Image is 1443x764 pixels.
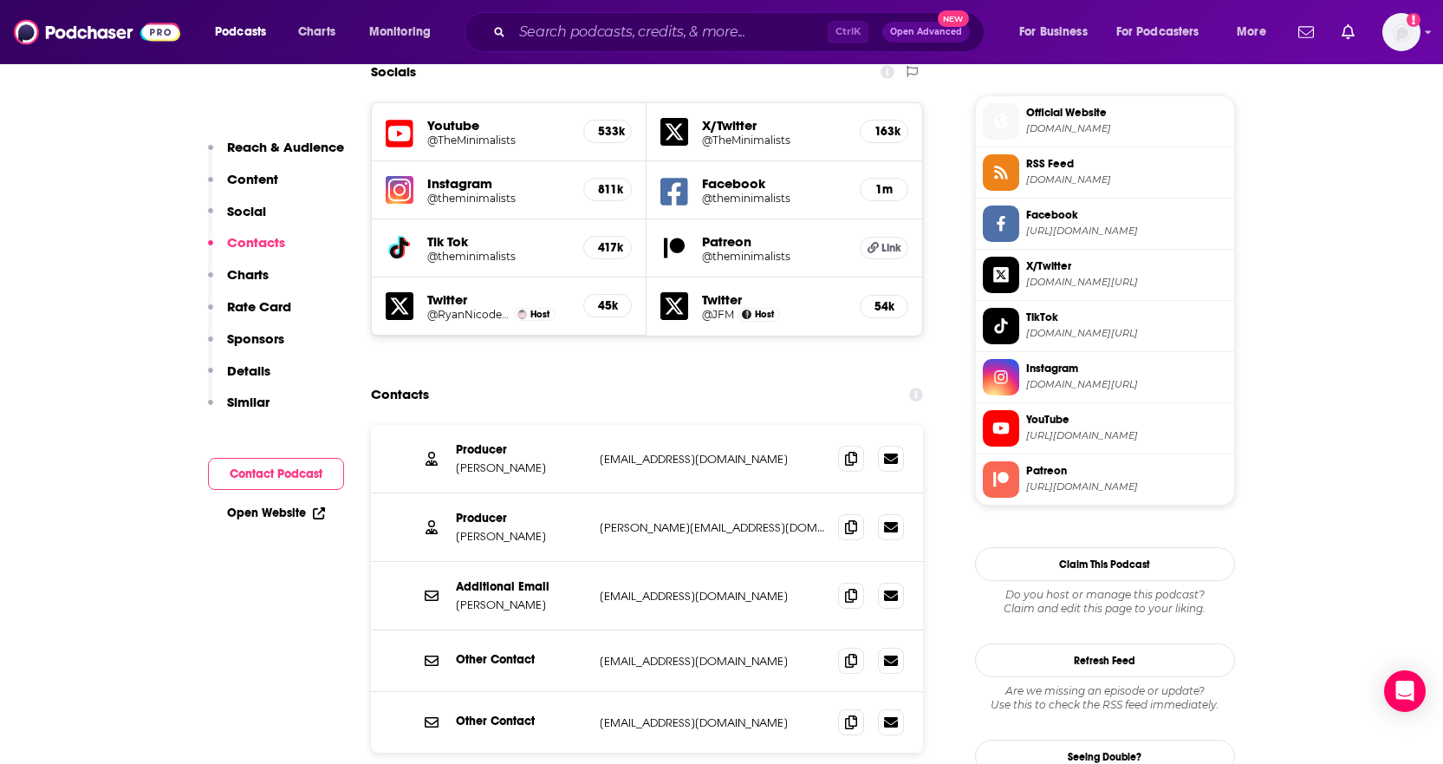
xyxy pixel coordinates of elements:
[427,117,570,134] h5: Youtube
[1026,327,1227,340] span: tiktok.com/@theminimalists
[1026,463,1227,479] span: Patreon
[1384,670,1426,712] div: Open Intercom Messenger
[208,171,278,203] button: Content
[427,250,570,263] a: @theminimalists
[227,506,325,520] a: Open Website
[369,20,431,44] span: Monitoring
[227,266,269,283] p: Charts
[1335,17,1362,47] a: Show notifications dropdown
[1026,105,1227,121] span: Official Website
[14,16,180,49] a: Podchaser - Follow, Share and Rate Podcasts
[600,520,825,535] p: [PERSON_NAME][EMAIL_ADDRESS][DOMAIN_NAME]
[481,12,1001,52] div: Search podcasts, credits, & more...
[1026,378,1227,391] span: instagram.com/theminimalists
[702,308,734,321] a: @JFM
[983,410,1227,447] a: YouTube[URL][DOMAIN_NAME]
[1026,207,1227,223] span: Facebook
[600,452,825,467] p: [EMAIL_ADDRESS][DOMAIN_NAME]
[702,134,846,147] h5: @TheMinimalists
[512,18,828,46] input: Search podcasts, credits, & more...
[427,134,570,147] a: @TheMinimalists
[983,308,1227,344] a: TikTok[DOMAIN_NAME][URL]
[874,299,894,314] h5: 54k
[983,206,1227,242] a: Facebook[URL][DOMAIN_NAME]
[530,309,549,320] span: Host
[227,139,344,155] p: Reach & Audience
[975,684,1235,712] div: Are we missing an episode or update? Use this to check the RSS feed immediately.
[1026,310,1227,325] span: TikTok
[427,175,570,192] h5: Instagram
[702,291,846,308] h5: Twitter
[208,362,270,395] button: Details
[1026,480,1227,493] span: https://www.patreon.com/theminimalists
[456,714,586,728] p: Other Contact
[742,310,751,319] img: Joshua Fields Millburn
[456,529,586,544] p: [PERSON_NAME]
[517,310,527,319] img: Ryan Nicodemus
[1105,18,1225,46] button: open menu
[1019,20,1088,44] span: For Business
[598,124,617,139] h5: 533k
[208,139,344,171] button: Reach & Audience
[1026,225,1227,238] span: https://www.facebook.com/theminimalists
[227,330,284,347] p: Sponsors
[983,103,1227,140] a: Official Website[DOMAIN_NAME]
[702,192,846,205] a: @theminimalists
[208,203,266,235] button: Social
[1026,258,1227,274] span: X/Twitter
[227,362,270,379] p: Details
[427,308,510,321] a: @RyanNicodemus
[227,203,266,219] p: Social
[975,588,1235,616] div: Claim and edit this page to your liking.
[427,192,570,205] a: @theminimalists
[357,18,453,46] button: open menu
[1382,13,1420,51] span: Logged in as AtriaBooks
[598,182,617,197] h5: 811k
[208,394,270,426] button: Similar
[860,237,908,259] a: Link
[828,21,868,43] span: Ctrl K
[1116,20,1199,44] span: For Podcasters
[702,250,846,263] a: @theminimalists
[227,394,270,410] p: Similar
[208,234,285,266] button: Contacts
[208,330,284,362] button: Sponsors
[1026,412,1227,428] span: YouTube
[598,240,617,255] h5: 417k
[456,511,586,526] p: Producer
[427,233,570,250] h5: Tik Tok
[975,643,1235,677] button: Refresh Feed
[456,597,586,612] p: [PERSON_NAME]
[371,56,416,88] h2: Socials
[456,442,586,457] p: Producer
[702,175,846,192] h5: Facebook
[1007,18,1109,46] button: open menu
[600,589,825,604] p: [EMAIL_ADDRESS][DOMAIN_NAME]
[208,458,344,490] button: Contact Podcast
[755,309,774,320] span: Host
[1026,173,1227,186] span: theminimalists.libsyn.com
[881,241,901,255] span: Link
[1026,276,1227,289] span: twitter.com/TheMinimalists
[1382,13,1420,51] button: Show profile menu
[1026,122,1227,135] span: theminimalists.com
[456,579,586,594] p: Additional Email
[386,176,413,204] img: iconImage
[874,124,894,139] h5: 163k
[975,547,1235,581] button: Claim This Podcast
[983,257,1227,293] a: X/Twitter[DOMAIN_NAME][URL]
[598,298,617,313] h5: 45k
[298,20,335,44] span: Charts
[983,359,1227,395] a: Instagram[DOMAIN_NAME][URL]
[975,588,1235,602] span: Do you host or manage this podcast?
[1026,429,1227,442] span: https://www.youtube.com/@TheMinimalists
[1237,20,1266,44] span: More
